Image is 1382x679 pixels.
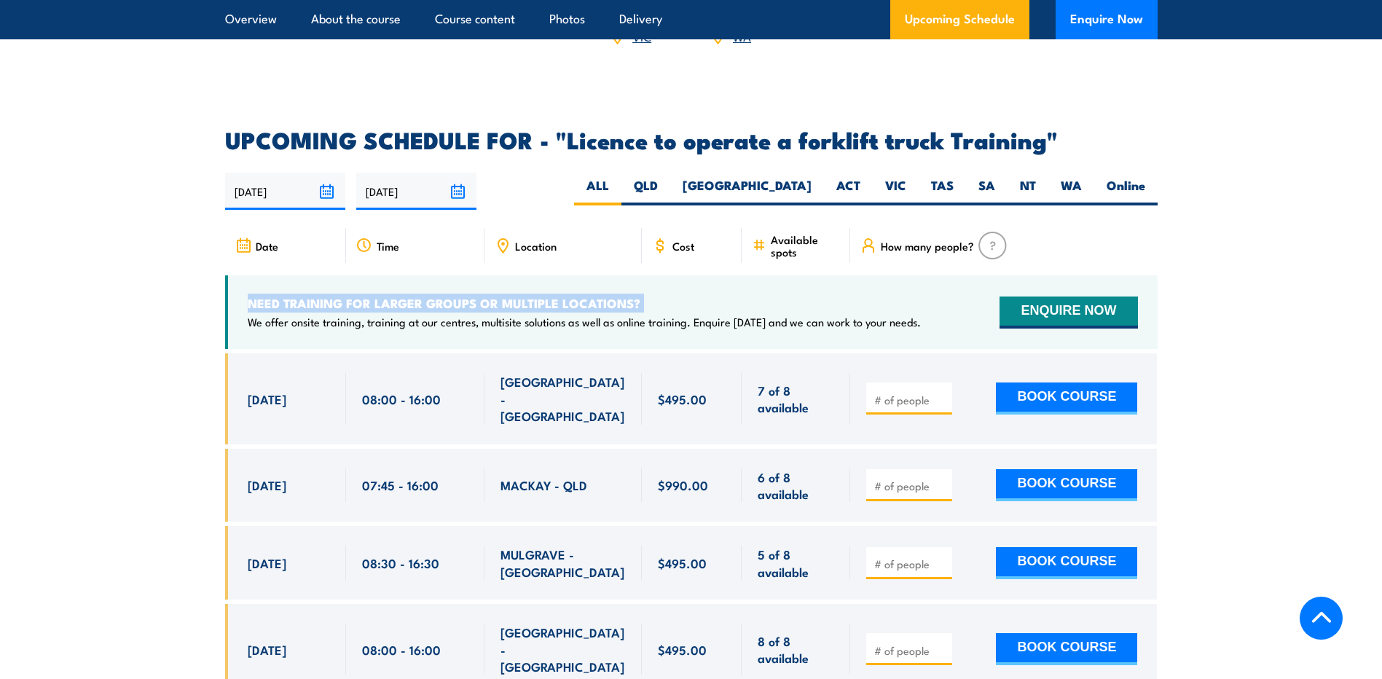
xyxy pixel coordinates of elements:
span: [DATE] [248,641,286,658]
span: 8 of 8 available [758,632,834,667]
p: We offer onsite training, training at our centres, multisite solutions as well as online training... [248,315,921,329]
span: [DATE] [248,554,286,571]
span: $495.00 [658,641,707,658]
input: # of people [874,393,947,407]
label: Online [1094,177,1158,205]
span: 7 of 8 available [758,382,834,416]
span: $990.00 [658,476,708,493]
button: BOOK COURSE [996,547,1137,579]
span: 5 of 8 available [758,546,834,580]
span: 08:30 - 16:30 [362,554,439,571]
span: Date [256,240,278,252]
span: How many people? [881,240,974,252]
span: $495.00 [658,554,707,571]
span: 6 of 8 available [758,468,834,503]
button: BOOK COURSE [996,382,1137,415]
label: [GEOGRAPHIC_DATA] [670,177,824,205]
span: $495.00 [658,390,707,407]
h4: NEED TRAINING FOR LARGER GROUPS OR MULTIPLE LOCATIONS? [248,295,921,311]
input: # of people [874,479,947,493]
button: ENQUIRE NOW [1000,297,1137,329]
span: Available spots [771,233,840,258]
label: ACT [824,177,873,205]
span: Time [377,240,399,252]
label: NT [1008,177,1048,205]
input: To date [356,173,476,210]
button: BOOK COURSE [996,633,1137,665]
span: Location [515,240,557,252]
span: 08:00 - 16:00 [362,390,441,407]
label: VIC [873,177,919,205]
span: [GEOGRAPHIC_DATA] - [GEOGRAPHIC_DATA] [500,373,626,424]
span: MULGRAVE - [GEOGRAPHIC_DATA] [500,546,626,580]
label: SA [966,177,1008,205]
label: QLD [621,177,670,205]
span: [DATE] [248,390,286,407]
input: # of people [874,643,947,658]
input: # of people [874,557,947,571]
span: Cost [672,240,694,252]
label: TAS [919,177,966,205]
label: WA [1048,177,1094,205]
input: From date [225,173,345,210]
label: ALL [574,177,621,205]
span: [DATE] [248,476,286,493]
h2: UPCOMING SCHEDULE FOR - "Licence to operate a forklift truck Training" [225,129,1158,149]
span: 08:00 - 16:00 [362,641,441,658]
span: 07:45 - 16:00 [362,476,439,493]
span: MACKAY - QLD [500,476,587,493]
span: [GEOGRAPHIC_DATA] - [GEOGRAPHIC_DATA] [500,624,626,675]
button: BOOK COURSE [996,469,1137,501]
